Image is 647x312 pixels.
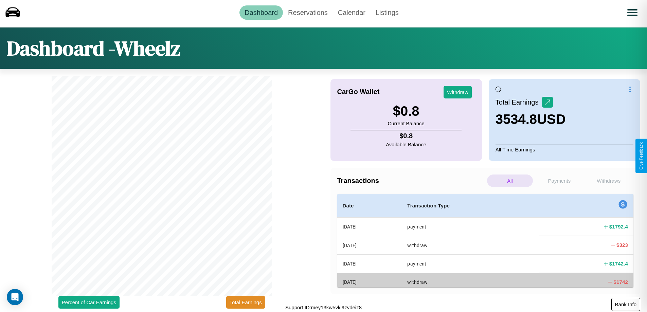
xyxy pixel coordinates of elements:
[337,236,402,254] th: [DATE]
[386,132,426,140] h4: $ 0.8
[337,194,634,291] table: simple table
[402,255,539,273] th: payment
[388,104,424,119] h3: $ 0.8
[496,145,633,154] p: All Time Earnings
[402,236,539,254] th: withdraw
[333,5,371,20] a: Calendar
[402,273,539,291] th: withdraw
[7,289,23,305] div: Open Intercom Messenger
[388,119,424,128] p: Current Balance
[7,34,180,62] h1: Dashboard - Wheelz
[402,218,539,236] th: payment
[337,273,402,291] th: [DATE]
[623,3,642,22] button: Open menu
[58,296,120,309] button: Percent of Car Earnings
[337,177,485,185] h4: Transactions
[616,241,628,249] h4: $ 323
[407,202,534,210] h4: Transaction Type
[536,175,582,187] p: Payments
[611,298,640,311] button: Bank Info
[609,223,628,230] h4: $ 1792.4
[496,96,542,108] p: Total Earnings
[285,303,362,312] p: Support ID: mey13kw5vki9zvdeiz8
[226,296,265,309] button: Total Earnings
[337,88,380,96] h4: CarGo Wallet
[444,86,472,98] button: Withdraw
[487,175,533,187] p: All
[337,255,402,273] th: [DATE]
[337,218,402,236] th: [DATE]
[386,140,426,149] p: Available Balance
[614,278,628,286] h4: $ 1742
[283,5,333,20] a: Reservations
[371,5,404,20] a: Listings
[343,202,397,210] h4: Date
[639,142,644,170] div: Give Feedback
[586,175,632,187] p: Withdraws
[609,260,628,267] h4: $ 1742.4
[496,112,566,127] h3: 3534.8 USD
[239,5,283,20] a: Dashboard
